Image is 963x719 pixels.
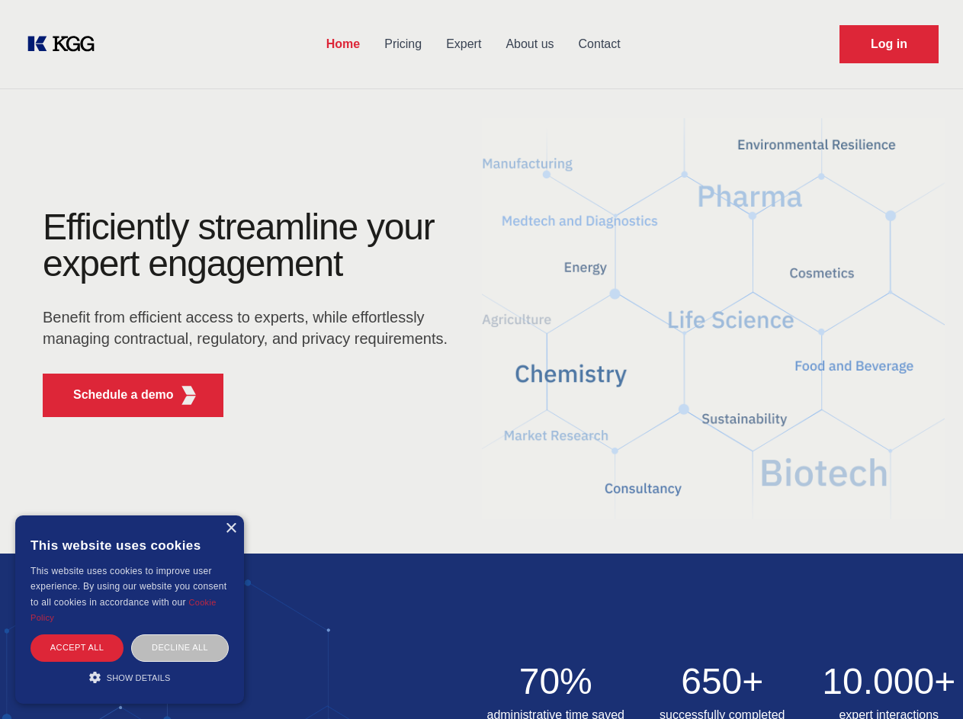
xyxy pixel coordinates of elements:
a: Pricing [372,24,434,64]
button: Schedule a demoKGG Fifth Element RED [43,374,223,417]
span: This website uses cookies to improve user experience. By using our website you consent to all coo... [30,566,226,608]
a: KOL Knowledge Platform: Talk to Key External Experts (KEE) [24,32,107,56]
a: Contact [567,24,633,64]
h2: 70% [482,663,631,700]
img: KGG Fifth Element RED [482,99,945,538]
img: KGG Fifth Element RED [179,386,198,405]
h1: Efficiently streamline your expert engagement [43,209,457,282]
div: This website uses cookies [30,527,229,563]
a: Cookie Policy [30,598,217,622]
a: Request Demo [839,25,939,63]
a: Expert [434,24,493,64]
div: Accept all [30,634,124,661]
a: About us [493,24,566,64]
div: Show details [30,669,229,685]
h2: 650+ [648,663,797,700]
p: Schedule a demo [73,386,174,404]
div: Decline all [131,634,229,661]
a: Home [314,24,372,64]
p: Benefit from efficient access to experts, while effortlessly managing contractual, regulatory, an... [43,307,457,349]
span: Show details [107,673,171,682]
div: Close [225,523,236,534]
